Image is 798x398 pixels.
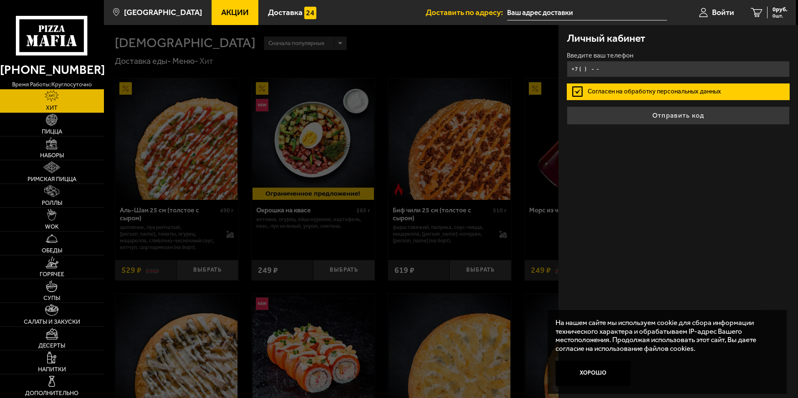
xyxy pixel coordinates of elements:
span: Наборы [40,153,64,159]
button: Хорошо [556,361,630,386]
span: Римская пицца [28,176,76,182]
label: Согласен на обработку персональных данных [567,83,790,100]
span: WOK [45,224,59,230]
span: Войти [712,8,734,16]
span: Доставка [268,8,303,16]
span: Супы [43,295,60,301]
span: Салаты и закуски [24,319,80,325]
span: Горячее [40,272,64,277]
span: 0 шт. [773,13,788,18]
span: Десерты [38,343,65,349]
button: Отправить код [567,106,790,125]
span: Обеды [42,248,62,254]
label: Введите ваш телефон [567,52,790,59]
h3: Личный кабинет [567,33,645,44]
span: Акции [221,8,249,16]
span: 0 руб. [773,7,788,13]
p: На нашем сайте мы используем cookie для сбора информации технического характера и обрабатываем IP... [556,318,773,353]
span: Напитки [38,367,66,373]
span: Хит [46,105,58,111]
span: Дополнительно [25,390,78,396]
span: Роллы [42,200,62,206]
img: 15daf4d41897b9f0e9f617042186c801.svg [304,7,317,19]
span: Доставить по адресу: [426,8,507,16]
span: Пицца [42,129,62,135]
input: Ваш адрес доставки [507,5,667,20]
span: [GEOGRAPHIC_DATA] [124,8,202,16]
